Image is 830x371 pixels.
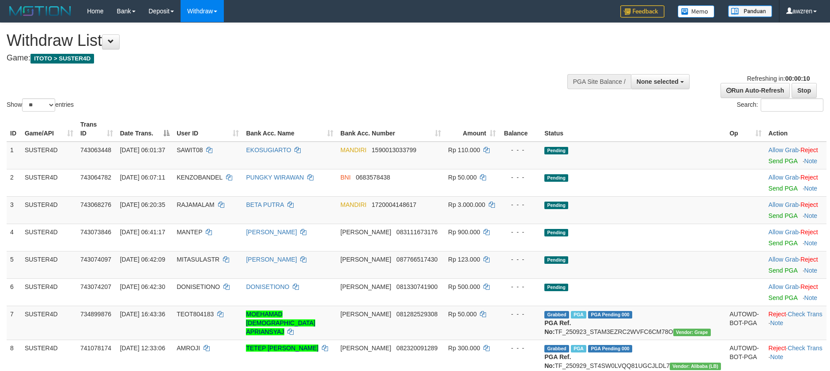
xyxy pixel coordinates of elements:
[7,224,21,251] td: 4
[588,345,632,352] span: PGA Pending
[120,229,165,236] span: [DATE] 06:41:17
[792,83,817,98] a: Stop
[503,282,537,291] div: - - -
[337,116,445,142] th: Bank Acc. Number: activate to sort column ascending
[770,353,783,360] a: Note
[800,201,818,208] a: Reject
[800,283,818,290] a: Reject
[503,255,537,264] div: - - -
[620,5,664,18] img: Feedback.jpg
[541,306,726,340] td: TF_250923_STAM3EZRC2WVFC6CM78O
[544,284,568,291] span: Pending
[804,240,818,247] a: Note
[445,116,499,142] th: Amount: activate to sort column ascending
[177,201,215,208] span: RAJAMALAM
[448,229,480,236] span: Rp 900.000
[80,201,111,208] span: 743068276
[678,5,715,18] img: Button%20Memo.svg
[340,283,391,290] span: [PERSON_NAME]
[769,201,800,208] span: ·
[544,319,571,335] b: PGA Ref. No:
[21,142,77,169] td: SUSTER4D
[396,256,438,263] span: Copy 087766517430 to clipboard
[356,174,390,181] span: Copy 0683578438 to clipboard
[177,146,203,154] span: SAWIT08
[726,116,765,142] th: Op: activate to sort column ascending
[7,98,74,112] label: Show entries
[246,201,283,208] a: BETA PUTRA
[765,306,826,340] td: · ·
[544,202,568,209] span: Pending
[544,256,568,264] span: Pending
[448,256,480,263] span: Rp 123.000
[747,75,810,82] span: Refreshing in:
[120,201,165,208] span: [DATE] 06:20:35
[7,278,21,306] td: 6
[770,319,783,326] a: Note
[544,345,569,352] span: Grabbed
[173,116,242,142] th: User ID: activate to sort column ascending
[21,196,77,224] td: SUSTER4D
[80,146,111,154] span: 743063448
[372,201,416,208] span: Copy 1720004148617 to clipboard
[765,278,826,306] td: ·
[769,283,800,290] span: ·
[503,344,537,352] div: - - -
[769,229,799,236] a: Allow Grab
[340,345,391,352] span: [PERSON_NAME]
[769,146,799,154] a: Allow Grab
[769,294,797,301] a: Send PGA
[737,98,823,112] label: Search:
[769,345,786,352] a: Reject
[120,283,165,290] span: [DATE] 06:42:30
[728,5,772,17] img: panduan.png
[396,345,438,352] span: Copy 082320091289 to clipboard
[804,294,818,301] a: Note
[761,98,823,112] input: Search:
[177,283,220,290] span: DONISETIONO
[120,146,165,154] span: [DATE] 06:01:37
[769,185,797,192] a: Send PGA
[544,353,571,369] b: PGA Ref. No:
[769,146,800,154] span: ·
[788,345,822,352] a: Check Trans
[673,329,711,336] span: Vendor URL: https://settle31.1velocity.biz
[120,311,165,318] span: [DATE] 16:43:36
[396,229,438,236] span: Copy 083111673176 to clipboard
[804,267,818,274] a: Note
[800,229,818,236] a: Reject
[7,251,21,278] td: 5
[21,224,77,251] td: SUSTER4D
[765,196,826,224] td: ·
[769,174,800,181] span: ·
[503,173,537,182] div: - - -
[80,311,111,318] span: 734899876
[7,169,21,196] td: 2
[769,311,786,318] a: Reject
[541,116,726,142] th: Status
[544,147,568,154] span: Pending
[765,224,826,251] td: ·
[340,311,391,318] span: [PERSON_NAME]
[177,174,223,181] span: KENZOBANDEL
[80,345,111,352] span: 741078174
[769,283,799,290] a: Allow Grab
[503,200,537,209] div: - - -
[769,229,800,236] span: ·
[77,116,117,142] th: Trans ID: activate to sort column ascending
[800,174,818,181] a: Reject
[120,345,165,352] span: [DATE] 12:33:06
[588,311,632,319] span: PGA Pending
[769,212,797,219] a: Send PGA
[571,311,586,319] span: Marked by awztoto
[448,201,485,208] span: Rp 3.000.000
[571,345,586,352] span: Marked by awztoto
[448,174,477,181] span: Rp 50.000
[670,363,721,370] span: Vendor URL: https://dashboard.q2checkout.com/secure
[30,54,94,64] span: ITOTO > SUSTER4D
[503,310,537,319] div: - - -
[177,311,214,318] span: TEOT804183
[246,174,304,181] a: PUNGKY WIRAWAN
[804,157,818,165] a: Note
[804,212,818,219] a: Note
